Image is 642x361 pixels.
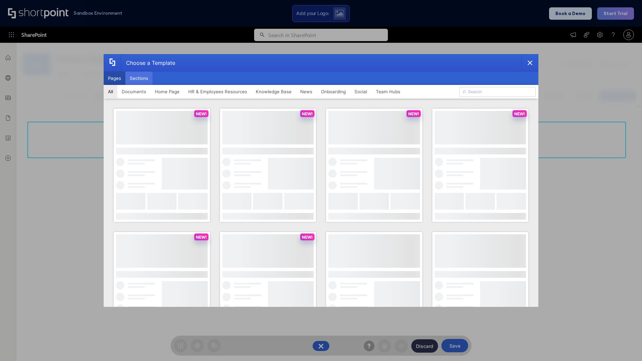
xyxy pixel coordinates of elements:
[104,85,117,98] button: All
[104,54,538,307] div: template selector
[125,72,152,85] button: Sections
[296,85,317,98] button: News
[302,235,313,240] p: NEW!
[302,111,313,116] p: NEW!
[408,111,419,116] p: NEW!
[371,85,405,98] button: Team Hubs
[514,111,525,116] p: NEW!
[317,85,350,98] button: Onboarding
[104,72,125,85] button: Pages
[121,54,175,71] div: Choose a Template
[150,85,184,98] button: Home Page
[184,85,251,98] button: HR & Employees Resources
[196,111,207,116] p: NEW!
[350,85,371,98] button: Social
[196,235,207,240] p: NEW!
[117,85,150,98] button: Documents
[251,85,296,98] button: Knowledge Base
[609,329,642,361] iframe: Chat Widget
[459,87,536,97] input: Search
